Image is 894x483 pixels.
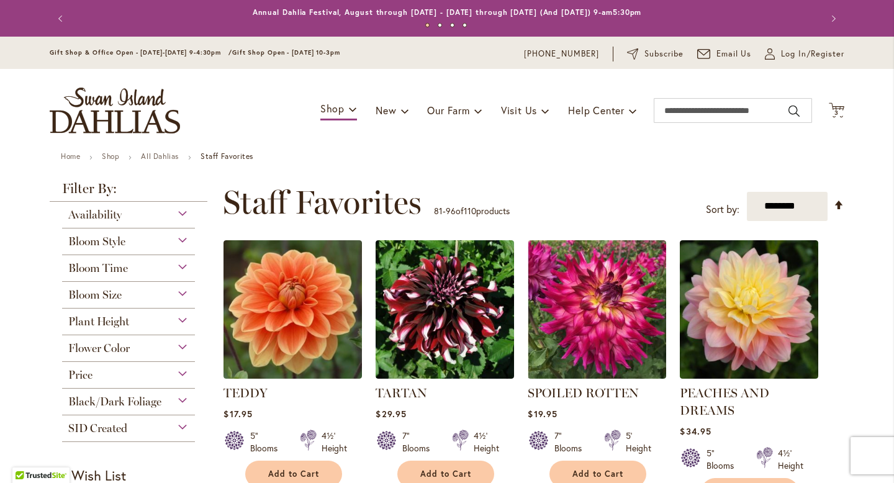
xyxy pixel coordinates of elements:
[434,201,510,221] p: - of products
[50,48,232,56] span: Gift Shop & Office Open - [DATE]-[DATE] 9-4:30pm /
[68,395,161,409] span: Black/Dark Foliage
[778,447,803,472] div: 4½' Height
[528,386,639,400] a: SPOILED ROTTEN
[50,88,180,133] a: store logo
[427,104,469,117] span: Our Farm
[554,430,589,454] div: 7" Blooms
[697,48,752,60] a: Email Us
[680,386,769,418] a: PEACHES AND DREAMS
[223,240,362,379] img: Teddy
[781,48,844,60] span: Log In/Register
[644,48,684,60] span: Subscribe
[626,430,651,454] div: 5' Height
[834,109,839,117] span: 3
[425,23,430,27] button: 1 of 4
[706,198,739,221] label: Sort by:
[376,386,427,400] a: TARTAN
[50,6,74,31] button: Previous
[68,341,130,355] span: Flower Color
[464,205,476,217] span: 110
[463,23,467,27] button: 4 of 4
[68,315,129,328] span: Plant Height
[572,469,623,479] span: Add to Cart
[528,369,666,381] a: SPOILED ROTTEN
[680,369,818,381] a: PEACHES AND DREAMS
[765,48,844,60] a: Log In/Register
[434,205,443,217] span: 81
[438,23,442,27] button: 2 of 4
[61,151,80,161] a: Home
[141,151,179,161] a: All Dahlias
[68,208,122,222] span: Availability
[50,182,207,202] strong: Filter By:
[201,151,253,161] strong: Staff Favorites
[680,425,711,437] span: $34.95
[420,469,471,479] span: Add to Cart
[568,104,625,117] span: Help Center
[223,369,362,381] a: Teddy
[322,430,347,454] div: 4½' Height
[232,48,340,56] span: Gift Shop Open - [DATE] 10-3pm
[68,261,128,275] span: Bloom Time
[268,469,319,479] span: Add to Cart
[223,408,252,420] span: $17.95
[250,430,285,454] div: 5" Blooms
[320,102,345,115] span: Shop
[68,288,122,302] span: Bloom Size
[680,240,818,379] img: PEACHES AND DREAMS
[376,369,514,381] a: Tartan
[707,447,741,472] div: 5" Blooms
[528,408,557,420] span: $19.95
[68,235,125,248] span: Bloom Style
[528,240,666,379] img: SPOILED ROTTEN
[376,240,514,379] img: Tartan
[402,430,437,454] div: 7" Blooms
[376,408,406,420] span: $29.95
[223,184,422,221] span: Staff Favorites
[68,368,93,382] span: Price
[819,6,844,31] button: Next
[102,151,119,161] a: Shop
[376,104,396,117] span: New
[524,48,599,60] a: [PHONE_NUMBER]
[446,205,456,217] span: 96
[501,104,537,117] span: Visit Us
[627,48,684,60] a: Subscribe
[223,386,268,400] a: TEDDY
[829,102,844,119] button: 3
[450,23,454,27] button: 3 of 4
[474,430,499,454] div: 4½' Height
[68,422,127,435] span: SID Created
[253,7,642,17] a: Annual Dahlia Festival, August through [DATE] - [DATE] through [DATE] (And [DATE]) 9-am5:30pm
[716,48,752,60] span: Email Us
